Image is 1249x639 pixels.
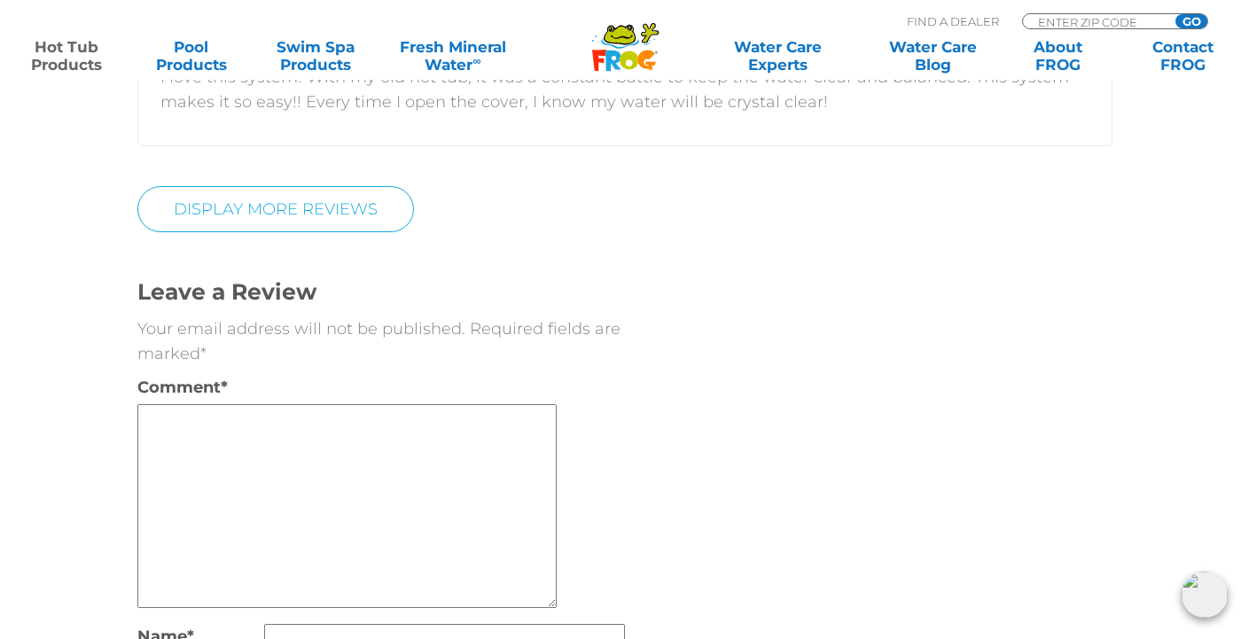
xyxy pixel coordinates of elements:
input: Zip Code Form [1036,14,1156,29]
a: Hot TubProducts [18,38,115,74]
a: ContactFROG [1134,38,1231,74]
a: Display More Reviews [137,186,414,232]
h3: Leave a Review [137,277,625,308]
input: GO [1175,14,1207,28]
a: Swim SpaProducts [268,38,365,74]
img: openIcon [1182,572,1228,618]
label: Comment [137,375,264,400]
a: Fresh MineralWater∞ [392,38,513,74]
p: Find A Dealer [907,13,999,29]
span: Your email address will not be published. [137,319,465,339]
p: I love this system! With my old hot tub, it was a constant battle to keep the water clear and bal... [160,65,1089,114]
sup: ∞ [472,54,480,67]
a: AboutFROG [1010,38,1107,74]
a: Water CareExperts [699,38,857,74]
a: PoolProducts [143,38,240,74]
a: Water CareBlog [885,38,982,74]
